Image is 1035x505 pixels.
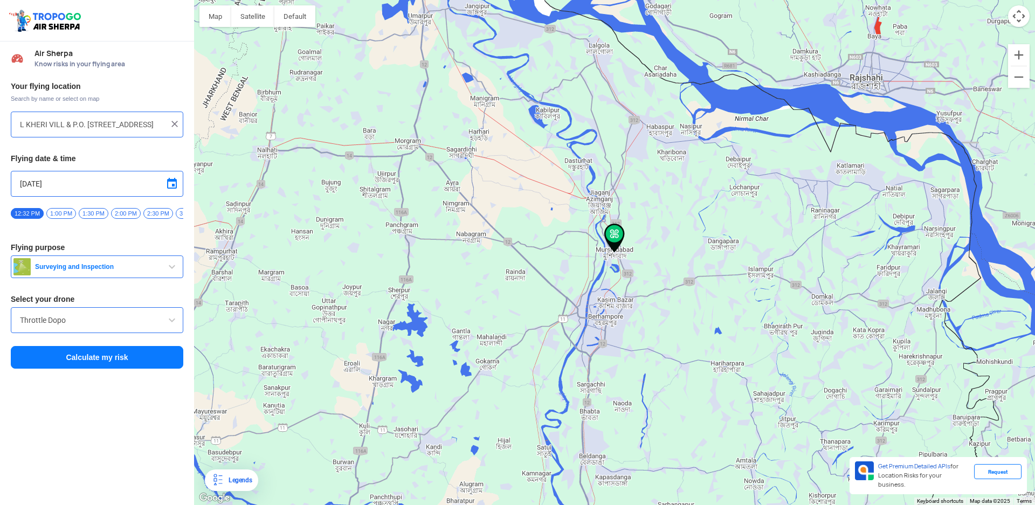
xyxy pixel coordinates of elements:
[11,208,44,219] span: 12:32 PM
[855,461,874,480] img: Premium APIs
[199,5,231,27] button: Show street map
[197,491,232,505] img: Google
[917,497,963,505] button: Keyboard shortcuts
[970,498,1010,504] span: Map data ©2025
[11,94,183,103] span: Search by name or select on map
[46,208,76,219] span: 1:00 PM
[874,461,974,490] div: for Location Risks for your business.
[111,208,141,219] span: 2:00 PM
[143,208,173,219] span: 2:30 PM
[20,118,166,131] input: Search your flying location
[34,49,183,58] span: Air Sherpa
[11,255,183,278] button: Surveying and Inspection
[1008,44,1030,66] button: Zoom in
[31,262,165,271] span: Surveying and Inspection
[211,474,224,487] img: Legends
[11,155,183,162] h3: Flying date & time
[8,8,85,33] img: ic_tgdronemaps.svg
[11,346,183,369] button: Calculate my risk
[1008,5,1030,27] button: Map camera controls
[878,462,950,470] span: Get Premium Detailed APIs
[176,208,205,219] span: 3:00 PM
[13,258,31,275] img: survey.png
[1008,66,1030,88] button: Zoom out
[11,82,183,90] h3: Your flying location
[197,491,232,505] a: Open this area in Google Maps (opens a new window)
[1017,498,1032,504] a: Terms
[11,244,183,251] h3: Flying purpose
[224,474,252,487] div: Legends
[79,208,108,219] span: 1:30 PM
[231,5,274,27] button: Show satellite imagery
[974,464,1022,479] div: Request
[20,314,174,327] input: Search by name or Brand
[11,295,183,303] h3: Select your drone
[169,119,180,129] img: ic_close.png
[34,60,183,68] span: Know risks in your flying area
[11,52,24,65] img: Risk Scores
[20,177,174,190] input: Select Date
